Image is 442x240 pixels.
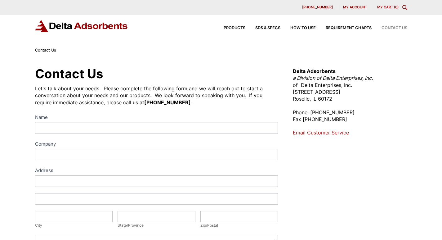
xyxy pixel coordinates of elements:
[35,85,278,106] div: Let's talk about your needs. Please complete the following form and we will reach out to start a ...
[326,26,372,30] span: Requirement Charts
[297,5,338,10] a: [PHONE_NUMBER]
[377,5,399,9] a: My Cart (0)
[245,26,280,30] a: SDS & SPECS
[35,140,278,149] label: Company
[293,68,336,74] strong: Delta Adsorbents
[316,26,372,30] a: Requirement Charts
[293,129,349,136] a: Email Customer Service
[200,222,278,229] div: Zip/Postal
[35,20,128,32] img: Delta Adsorbents
[293,68,407,102] p: of Delta Enterprises, Inc. [STREET_ADDRESS] Roselle, IL 60172
[280,26,316,30] a: How to Use
[338,5,372,10] a: My account
[118,222,195,229] div: State/Province
[382,26,407,30] span: Contact Us
[293,75,373,81] em: a Division of Delta Enterprises, Inc.
[35,68,278,80] h1: Contact Us
[214,26,245,30] a: Products
[35,48,56,52] span: Contact Us
[144,99,191,106] strong: [PHONE_NUMBER]
[372,26,407,30] a: Contact Us
[302,6,333,9] span: [PHONE_NUMBER]
[255,26,280,30] span: SDS & SPECS
[402,5,407,10] div: Toggle Modal Content
[290,26,316,30] span: How to Use
[343,6,367,9] span: My account
[35,222,113,229] div: City
[35,113,278,122] label: Name
[293,109,407,123] p: Phone: [PHONE_NUMBER] Fax [PHONE_NUMBER]
[395,5,397,9] span: 0
[35,166,278,175] div: Address
[224,26,245,30] span: Products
